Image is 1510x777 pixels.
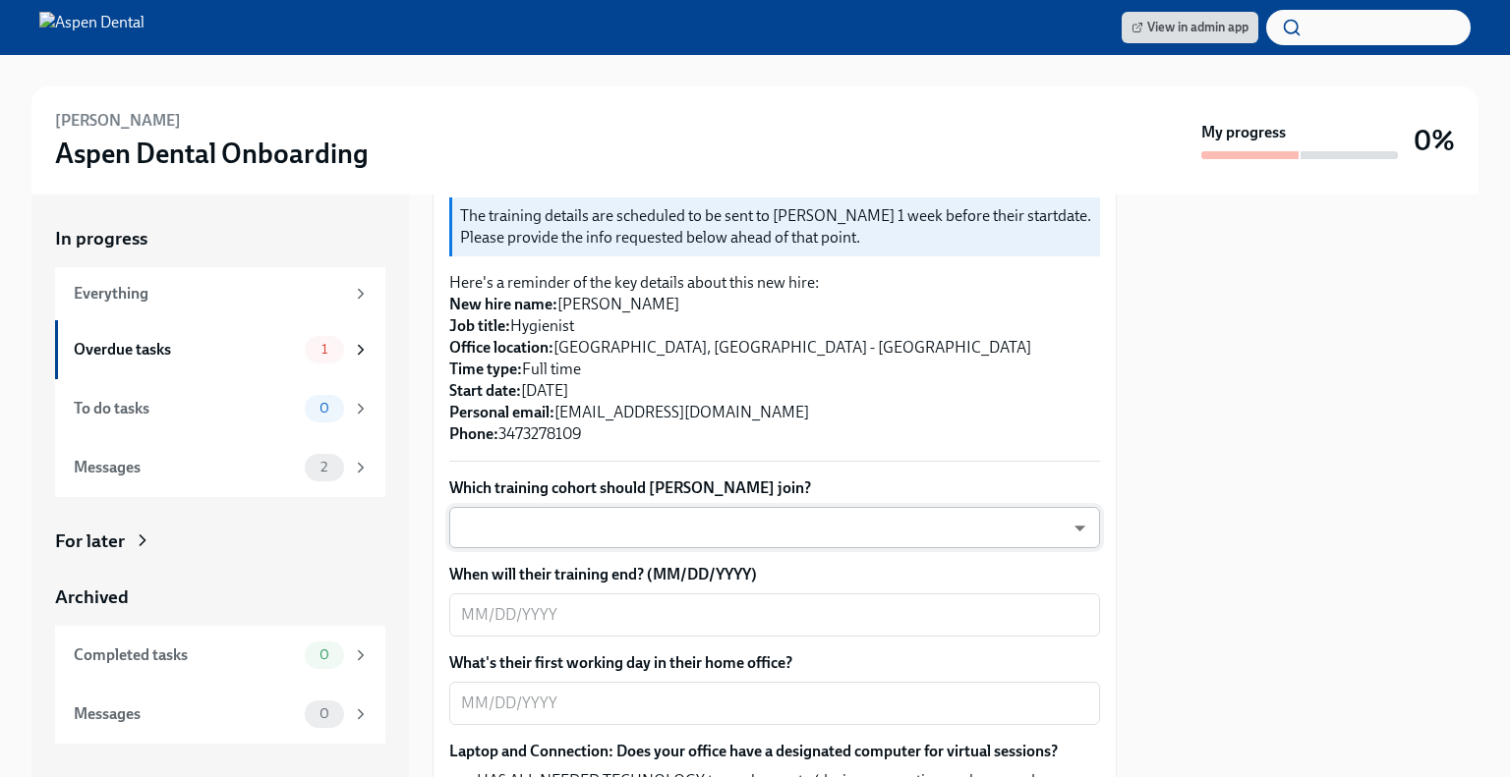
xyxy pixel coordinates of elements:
a: Everything [55,267,385,320]
span: 0 [308,401,341,416]
a: Archived [55,584,385,610]
div: ​ [449,507,1100,548]
div: Everything [74,283,344,305]
p: Here's a reminder of the key details about this new hire: [PERSON_NAME] Hygienist [GEOGRAPHIC_DAT... [449,272,1100,445]
span: 0 [308,647,341,662]
p: The training details are scheduled to be sent to [PERSON_NAME] 1 week before their startdate. Ple... [460,205,1092,249]
label: Which training cohort should [PERSON_NAME] join? [449,477,1100,499]
a: In progress [55,226,385,251]
label: Laptop and Connection: Does your office have a designated computer for virtual sessions? [449,741,1100,762]
strong: New hire name: [449,295,557,313]
div: Overdue tasks [74,339,297,361]
h3: 0% [1414,123,1455,158]
a: Messages2 [55,438,385,497]
a: To do tasks0 [55,379,385,438]
span: 1 [310,342,339,357]
h3: Aspen Dental Onboarding [55,136,369,171]
h6: [PERSON_NAME] [55,110,181,132]
strong: Phone: [449,424,498,443]
strong: Personal email: [449,403,554,421]
a: Completed tasks0 [55,626,385,685]
div: Completed tasks [74,644,297,666]
span: 0 [308,706,341,721]
strong: Start date: [449,381,521,400]
label: What's their first working day in their home office? [449,652,1100,674]
strong: Time type: [449,360,522,378]
strong: Office location: [449,338,553,357]
strong: Job title: [449,316,510,335]
strong: My progress [1201,122,1286,143]
a: View in admin app [1122,12,1258,43]
div: Messages [74,457,297,478]
div: To do tasks [74,398,297,419]
img: Aspen Dental [39,12,145,43]
div: For later [55,528,125,554]
a: Messages0 [55,685,385,744]
span: View in admin app [1132,18,1249,37]
a: Overdue tasks1 [55,320,385,379]
a: For later [55,528,385,554]
span: 2 [309,460,339,474]
label: When will their training end? (MM/DD/YYYY) [449,564,1100,585]
div: Messages [74,703,297,725]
